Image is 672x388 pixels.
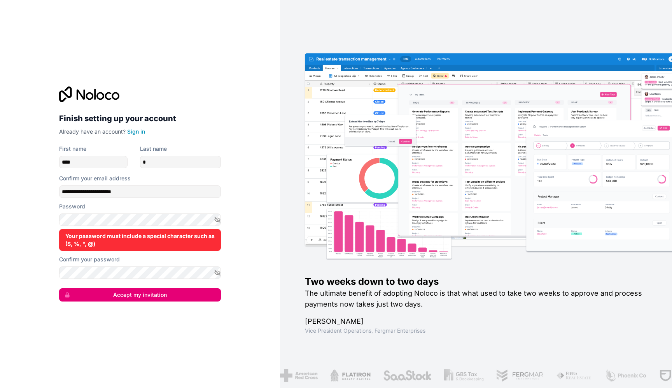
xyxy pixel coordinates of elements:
input: family-name [140,156,221,168]
input: Email address [59,185,221,198]
span: Already have an account? [59,128,126,135]
label: Confirm your email address [59,175,131,182]
a: Sign in [127,128,145,135]
h2: The ultimate benefit of adopting Noloco is that what used to take two weeks to approve and proces... [305,288,647,310]
input: given-name [59,156,128,168]
div: Your password must include a special character such as ($, %, *, @) [59,229,221,251]
button: Accept my invitation [59,288,221,302]
img: /assets/american-red-cross-BAupjrZR.png [280,369,318,382]
input: Confirm password [59,266,221,279]
label: First name [59,145,86,153]
input: Password [59,213,221,226]
img: /assets/fergmar-CudnrXN5.png [496,369,543,382]
img: /assets/gbstax-C-GtDUiK.png [444,369,484,382]
img: /assets/fiera-fwj2N5v4.png [556,369,592,382]
img: /assets/phoenix-BREaitsQ.png [605,369,647,382]
label: Last name [140,145,167,153]
img: /assets/flatiron-C8eUkumj.png [330,369,371,382]
h2: Finish setting up your account [59,111,221,125]
label: Password [59,203,85,210]
img: /assets/saastock-C6Zbiodz.png [383,369,432,382]
label: Confirm your password [59,256,120,263]
h1: Two weeks down to two days [305,275,647,288]
h1: [PERSON_NAME] [305,316,647,327]
h1: Vice President Operations , Fergmar Enterprises [305,327,647,335]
